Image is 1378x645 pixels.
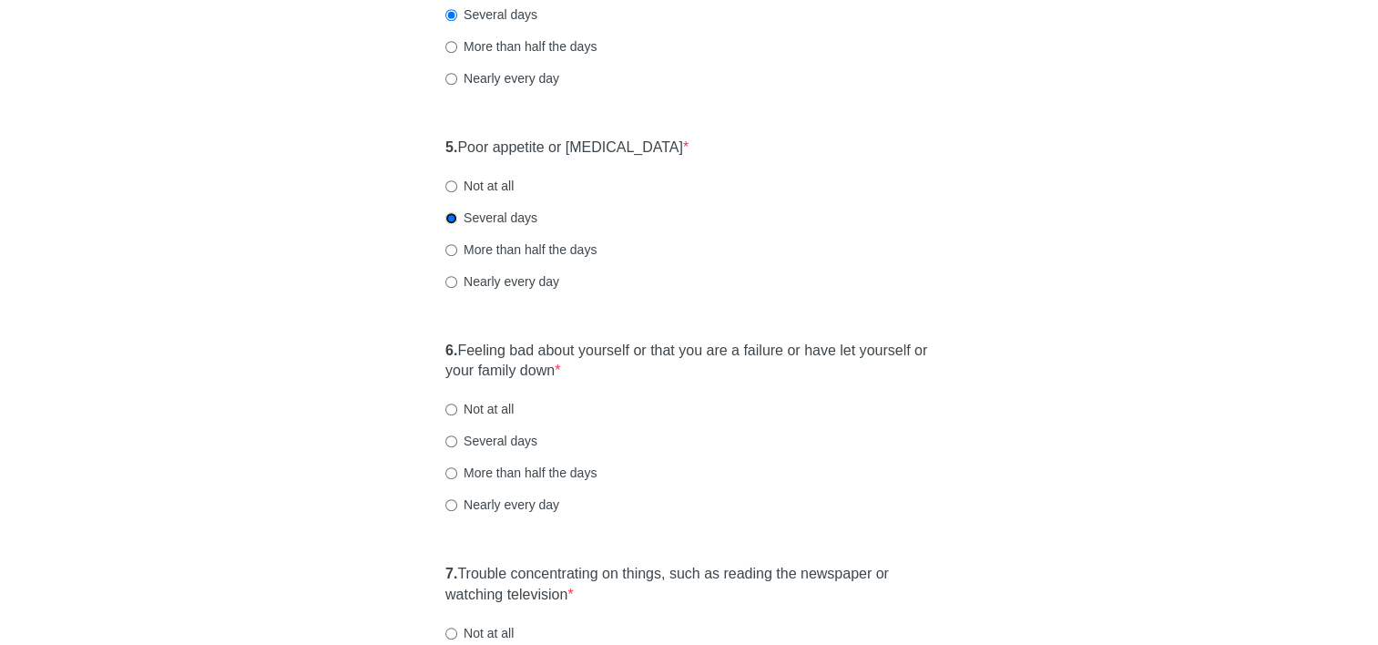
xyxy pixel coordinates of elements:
[445,276,457,288] input: Nearly every day
[445,628,457,640] input: Not at all
[445,209,537,227] label: Several days
[445,212,457,224] input: Several days
[445,177,514,195] label: Not at all
[445,496,559,514] label: Nearly every day
[445,5,537,24] label: Several days
[445,566,457,581] strong: 7.
[445,41,457,53] input: More than half the days
[445,341,933,383] label: Feeling bad about yourself or that you are a failure or have let yourself or your family down
[445,244,457,256] input: More than half the days
[445,73,457,85] input: Nearly every day
[445,139,457,155] strong: 5.
[445,241,597,259] label: More than half the days
[445,435,457,447] input: Several days
[445,69,559,87] label: Nearly every day
[445,9,457,21] input: Several days
[445,272,559,291] label: Nearly every day
[445,564,933,606] label: Trouble concentrating on things, such as reading the newspaper or watching television
[445,180,457,192] input: Not at all
[445,404,457,415] input: Not at all
[445,432,537,450] label: Several days
[445,624,514,642] label: Not at all
[445,400,514,418] label: Not at all
[445,343,457,358] strong: 6.
[445,499,457,511] input: Nearly every day
[445,138,689,159] label: Poor appetite or [MEDICAL_DATA]
[445,37,597,56] label: More than half the days
[445,467,457,479] input: More than half the days
[445,464,597,482] label: More than half the days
